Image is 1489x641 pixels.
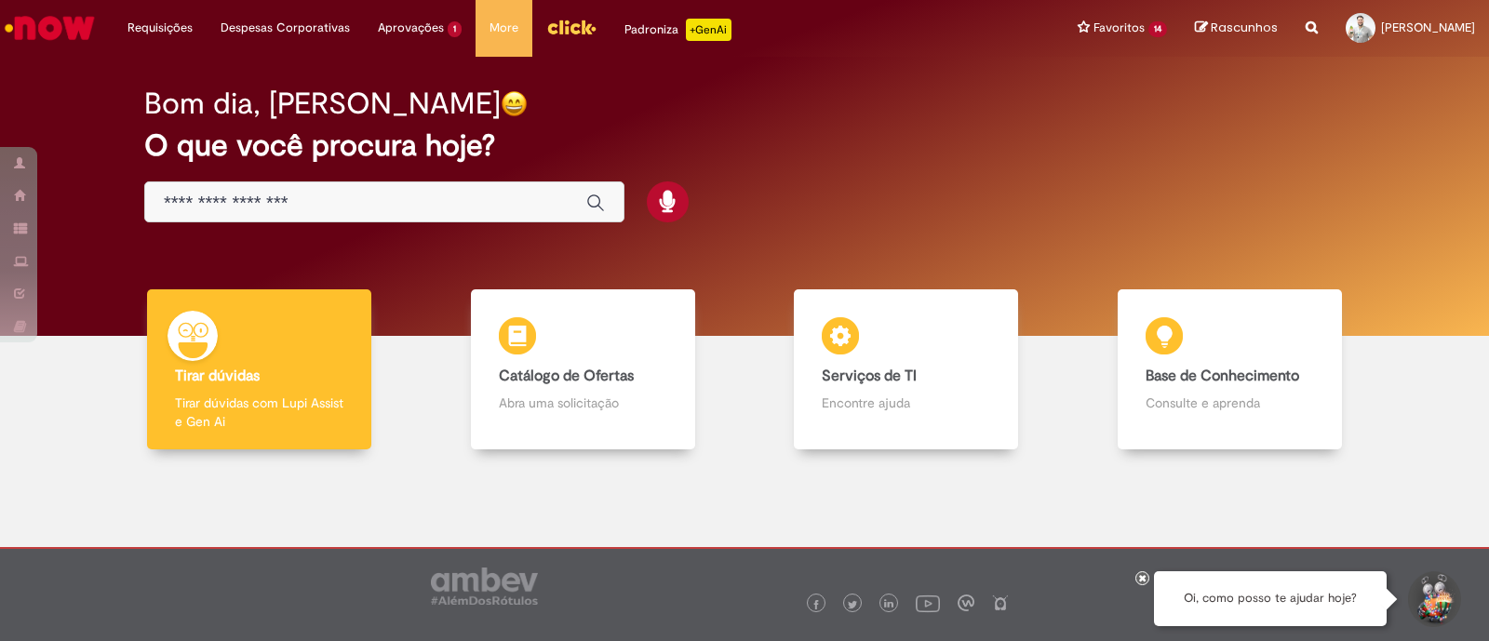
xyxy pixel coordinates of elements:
[822,394,990,412] p: Encontre ajuda
[175,394,343,431] p: Tirar dúvidas com Lupi Assist e Gen Ai
[499,367,634,385] b: Catálogo de Ofertas
[2,9,98,47] img: ServiceNow
[1093,19,1145,37] span: Favoritos
[1148,21,1167,37] span: 14
[992,594,1009,611] img: logo_footer_naosei.png
[1381,20,1475,35] span: [PERSON_NAME]
[848,600,857,609] img: logo_footer_twitter.png
[1146,367,1299,385] b: Base de Conhecimento
[490,19,518,37] span: More
[1068,289,1392,450] a: Base de Conhecimento Consulte e aprenda
[744,289,1068,450] a: Serviços de TI Encontre ajuda
[144,87,501,120] h2: Bom dia, [PERSON_NAME]
[501,90,528,117] img: happy-face.png
[378,19,444,37] span: Aprovações
[98,289,422,450] a: Tirar dúvidas Tirar dúvidas com Lupi Assist e Gen Ai
[448,21,462,37] span: 1
[1154,571,1387,626] div: Oi, como posso te ajudar hoje?
[686,19,731,41] p: +GenAi
[812,600,821,609] img: logo_footer_facebook.png
[1195,20,1278,37] a: Rascunhos
[1405,571,1461,627] button: Iniciar Conversa de Suporte
[144,129,1345,162] h2: O que você procura hoje?
[1146,394,1314,412] p: Consulte e aprenda
[175,367,260,385] b: Tirar dúvidas
[884,599,893,610] img: logo_footer_linkedin.png
[422,289,745,450] a: Catálogo de Ofertas Abra uma solicitação
[916,591,940,615] img: logo_footer_youtube.png
[958,594,974,611] img: logo_footer_workplace.png
[499,394,667,412] p: Abra uma solicitação
[1211,19,1278,36] span: Rascunhos
[127,19,193,37] span: Requisições
[431,568,538,605] img: logo_footer_ambev_rotulo_gray.png
[221,19,350,37] span: Despesas Corporativas
[822,367,917,385] b: Serviços de TI
[624,19,731,41] div: Padroniza
[546,13,597,41] img: click_logo_yellow_360x200.png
